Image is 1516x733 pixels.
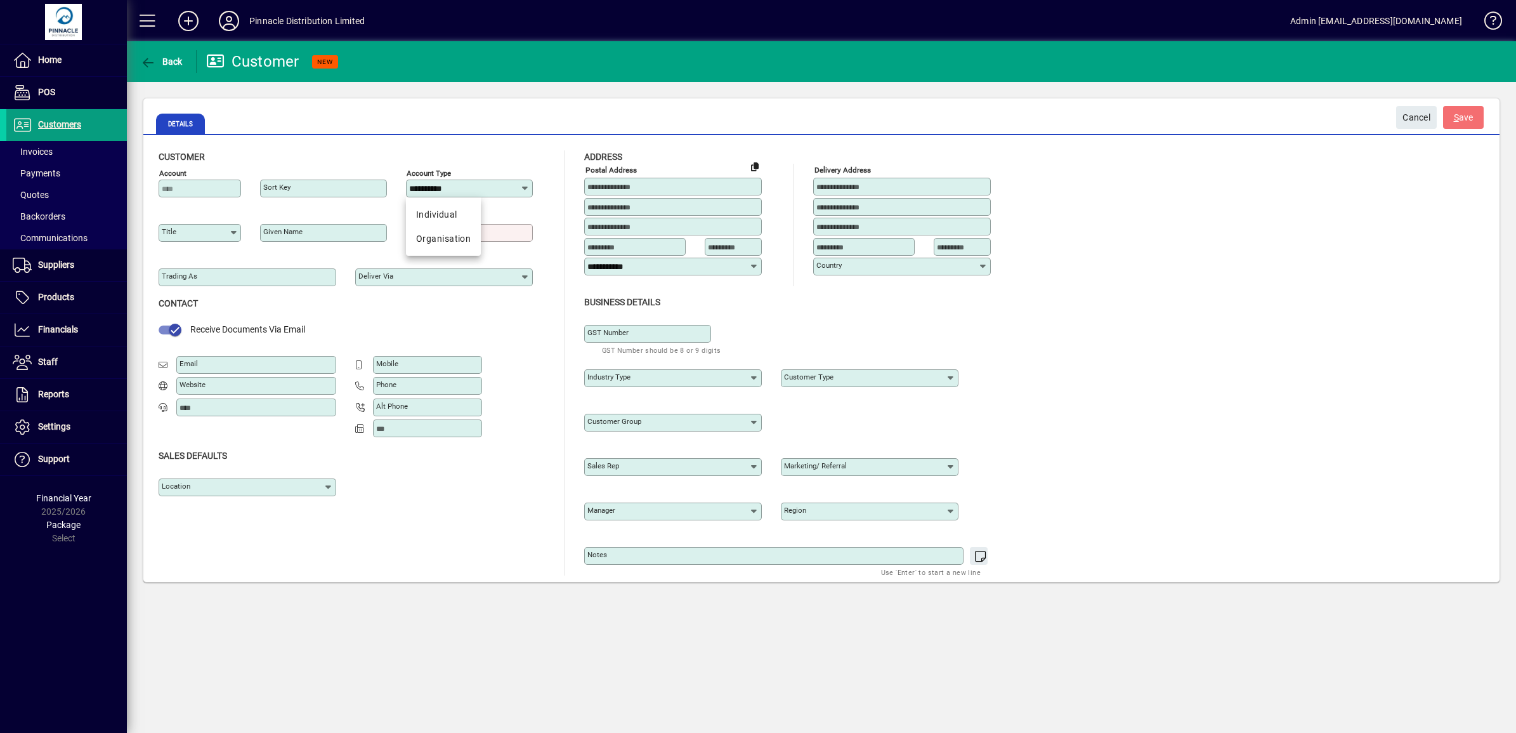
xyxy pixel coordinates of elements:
a: Products [6,282,127,314]
a: Invoices [6,141,127,162]
mat-label: Website [180,380,206,389]
span: Customer [159,152,205,162]
mat-hint: Use 'Enter' to start a new line [881,565,981,579]
mat-label: Customer group [587,417,641,426]
span: Home [38,55,62,65]
button: Back [137,50,186,73]
span: Financials [38,324,78,334]
a: Payments [6,162,127,184]
a: Suppliers [6,249,127,281]
a: Support [6,444,127,475]
span: Payments [13,168,60,178]
div: Admin [EMAIL_ADDRESS][DOMAIN_NAME] [1290,11,1462,31]
mat-label: Marketing/ Referral [784,461,847,470]
mat-label: Manager [587,506,615,515]
span: Contact [159,298,198,308]
mat-label: Account [159,169,186,178]
span: Products [38,292,74,302]
span: ave [1454,107,1474,128]
mat-label: Region [784,506,806,515]
app-page-header-button: Back [127,50,197,73]
mat-label: Customer type [784,373,833,381]
button: Cancel [1396,106,1437,129]
span: Communications [13,233,88,243]
mat-label: GST Number [587,328,629,337]
span: Staff [38,357,58,367]
span: Package [46,520,81,530]
mat-label: Trading as [162,272,197,281]
span: Address [584,152,622,162]
span: S [1454,112,1459,122]
span: Backorders [13,211,65,221]
mat-label: Mobile [376,359,398,368]
span: NEW [317,58,333,66]
span: Business details [584,297,660,307]
a: Quotes [6,184,127,206]
span: Details [156,114,205,134]
a: Settings [6,411,127,443]
mat-label: Title [162,227,176,236]
div: Pinnacle Distribution Limited [249,11,365,31]
div: Customer [206,51,299,72]
mat-label: Account Type [407,169,451,178]
mat-hint: GST Number should be 8 or 9 digits [602,343,721,357]
span: Financial Year [36,493,91,503]
a: Home [6,44,127,76]
a: Knowledge Base [1475,3,1500,44]
a: POS [6,77,127,109]
mat-label: Sales rep [587,461,619,470]
mat-label: Industry type [587,373,631,381]
mat-option: Organisation [406,227,481,251]
span: Customers [38,119,81,129]
mat-label: Notes [587,550,607,559]
span: Invoices [13,147,53,157]
a: Financials [6,314,127,346]
a: Reports [6,379,127,411]
span: Reports [38,389,69,399]
button: Profile [209,10,249,32]
button: Copy to Delivery address [745,156,765,176]
mat-label: Location [162,482,190,491]
span: Cancel [1402,107,1430,128]
span: Back [140,56,183,67]
span: POS [38,87,55,97]
span: Support [38,454,70,464]
span: Settings [38,421,70,432]
mat-label: Deliver via [358,272,393,281]
mat-label: Country [816,261,842,270]
div: Organisation [416,232,471,245]
mat-label: Given name [263,227,303,236]
mat-label: Sort key [263,183,291,192]
a: Staff [6,347,127,378]
a: Communications [6,227,127,249]
div: Individual [416,208,471,221]
mat-label: Email [180,359,198,368]
button: Save [1443,106,1484,129]
mat-option: Individual [406,202,481,227]
button: Add [168,10,209,32]
a: Backorders [6,206,127,227]
mat-label: Alt Phone [376,402,408,411]
span: Quotes [13,190,49,200]
span: Suppliers [38,260,74,270]
span: Sales defaults [159,451,227,461]
mat-label: Phone [376,380,396,389]
span: Receive Documents Via Email [190,324,305,334]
